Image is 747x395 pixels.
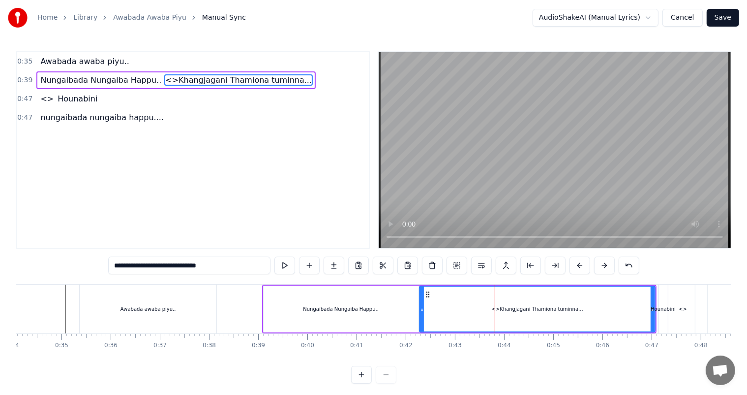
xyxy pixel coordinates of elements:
div: 0:46 [596,342,609,350]
span: Nungaibada Nungaiba Happu.. [39,74,162,86]
div: 0:38 [203,342,216,350]
span: 0:47 [17,94,32,104]
div: <>Khangjagani Thamiona tuminna... [492,305,583,313]
div: 0:41 [350,342,363,350]
div: 0:48 [694,342,708,350]
div: 0:47 [645,342,658,350]
span: <>Khangjagani Thamiona tuminna... [164,74,313,86]
div: 0:43 [448,342,462,350]
div: Nungaibada Nungaiba Happu.. [303,305,379,313]
span: Hounabini [57,93,98,104]
div: 0:40 [301,342,314,350]
img: youka [8,8,28,28]
div: 0:36 [104,342,118,350]
span: <> [39,93,55,104]
button: Save [707,9,739,27]
span: 0:35 [17,57,32,66]
div: 0:45 [547,342,560,350]
span: 0:39 [17,75,32,85]
div: 0:44 [498,342,511,350]
div: 0:42 [399,342,413,350]
nav: breadcrumb [37,13,246,23]
div: 0:35 [55,342,68,350]
div: 0:34 [6,342,19,350]
div: 0:39 [252,342,265,350]
span: 0:47 [17,113,32,123]
span: Manual Sync [202,13,246,23]
a: Library [73,13,97,23]
a: Open chat [706,356,735,385]
button: Cancel [662,9,702,27]
div: <> [679,305,687,313]
a: Awabada Awaba Piyu [113,13,186,23]
span: nungaibada nungaiba happu.... [39,112,164,123]
div: Hounabini [651,305,676,313]
div: 0:37 [153,342,167,350]
span: Awabada awaba piyu.. [39,56,130,67]
div: Awabada awaba piyu.. [120,305,176,313]
a: Home [37,13,58,23]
